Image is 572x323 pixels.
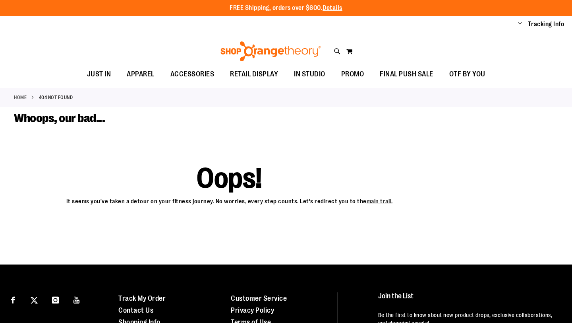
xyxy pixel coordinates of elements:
a: APPAREL [119,65,162,84]
a: Details [323,4,342,12]
a: RETAIL DISPLAY [222,65,286,84]
a: Tracking Info [528,20,564,29]
span: RETAIL DISPLAY [230,65,278,83]
a: PROMO [333,65,372,84]
span: PROMO [341,65,364,83]
p: FREE Shipping, orders over $600. [230,4,342,13]
a: Privacy Policy [231,306,274,314]
a: Visit our X page [27,292,41,306]
button: Account menu [518,20,522,28]
img: Shop Orangetheory [219,41,322,61]
span: ACCESSORIES [170,65,214,83]
a: FINAL PUSH SALE [372,65,441,84]
a: Customer Service [231,294,287,302]
a: ACCESSORIES [162,65,222,84]
a: Visit our Youtube page [70,292,84,306]
a: Home [14,94,27,101]
a: main trail. [367,198,393,205]
span: APPAREL [127,65,155,83]
span: Whoops, our bad... [14,111,105,125]
h4: Join the List [378,292,557,307]
span: IN STUDIO [294,65,325,83]
a: Visit our Instagram page [48,292,62,306]
a: IN STUDIO [286,65,333,84]
a: OTF BY YOU [441,65,493,84]
a: Contact Us [118,306,153,314]
strong: 404 Not Found [39,94,73,101]
a: Visit our Facebook page [6,292,20,306]
span: JUST IN [87,65,111,83]
p: It seems you've taken a detour on your fitness journey. No worries, every step counts. Let's redi... [14,193,445,206]
a: JUST IN [79,65,119,84]
img: Twitter [31,297,38,304]
span: OTF BY YOU [449,65,485,83]
span: Oops! [197,171,262,185]
a: Track My Order [118,294,166,302]
span: FINAL PUSH SALE [380,65,433,83]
